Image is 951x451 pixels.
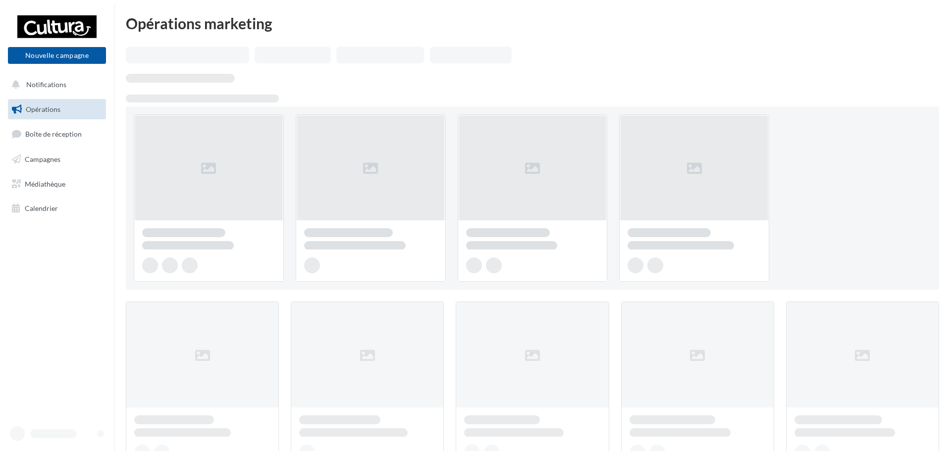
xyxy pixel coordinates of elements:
a: Médiathèque [6,174,108,195]
button: Nouvelle campagne [8,47,106,64]
button: Notifications [6,74,104,95]
div: Opérations marketing [126,16,939,31]
a: Boîte de réception [6,123,108,145]
span: Calendrier [25,204,58,212]
a: Campagnes [6,149,108,170]
span: Médiathèque [25,179,65,188]
span: Boîte de réception [25,130,82,138]
a: Opérations [6,99,108,120]
a: Calendrier [6,198,108,219]
span: Opérations [26,105,60,113]
span: Notifications [26,80,66,89]
span: Campagnes [25,155,60,163]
